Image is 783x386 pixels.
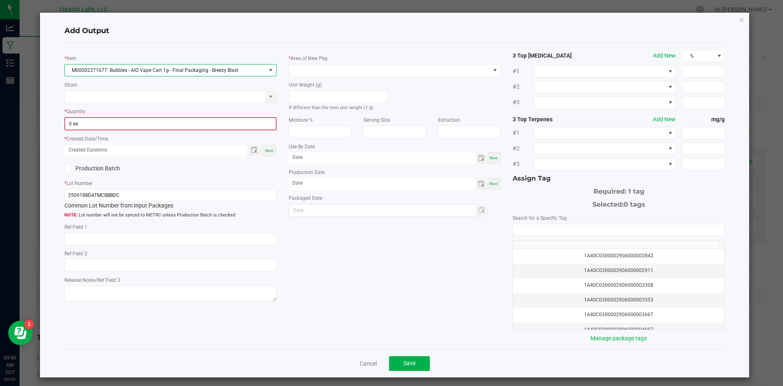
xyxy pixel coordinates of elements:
[513,83,534,91] span: #2
[513,196,725,210] div: Selected:
[289,143,315,150] label: Use By Date
[389,356,430,371] button: Save
[289,178,476,188] input: Date
[64,277,120,284] label: Release Notes/Ref Field 3
[289,116,313,124] label: Moisture %
[624,201,645,208] span: 0 tags
[513,183,725,196] div: Required: 1 tag
[653,115,676,124] button: Add New
[489,181,498,186] span: Now
[289,169,325,176] label: Production Date
[65,65,266,76] span: M00002271677: Bubbles - AIO Vape Cart 1g - Final Packaging - Breezy Blast
[513,174,725,183] div: Assign Tag
[534,143,676,155] span: NO DATA FOUND
[64,81,77,89] label: Strain
[534,127,676,139] span: NO DATA FOUND
[289,105,373,110] small: If different than the item unit weight (1 g)
[8,321,33,345] iframe: Resource center
[291,55,327,62] label: Area of New Pkg
[682,115,725,124] strong: mg/g
[64,26,725,36] h4: Add Output
[66,55,76,62] label: Item
[476,152,488,164] span: Toggle calendar
[513,214,567,222] label: Search for a Specific Tag
[24,319,34,329] iframe: Resource center unread badge
[513,98,534,107] span: #3
[65,145,239,155] input: Created Datetime
[518,311,719,319] div: 1A40C0300002906000003667
[403,360,416,366] span: Save
[289,152,476,163] input: Date
[66,135,108,143] label: Created Date/Time
[476,178,488,190] span: Toggle calendar
[518,296,719,304] div: 1A40C0300002906000003553
[513,115,597,124] strong: 3 Top Terpenes
[64,164,164,173] label: Production Batch
[513,129,534,137] span: #1
[518,267,719,274] div: 1A40C0300002906000002911
[534,158,676,170] span: NO DATA FOUND
[518,326,719,334] div: 1A40C0300002906000004697
[247,145,263,155] span: Toggle popup
[518,281,719,289] div: 1A40C0300002906000003308
[513,160,534,168] span: #3
[289,194,322,202] label: Packaged Date
[64,250,87,257] label: Ref Field 2
[683,50,714,62] span: %
[289,81,322,89] label: Unit Weight (g)
[591,335,647,341] a: Manage package tags
[66,108,85,115] label: Quantity
[513,144,534,153] span: #2
[64,223,87,231] label: Ref Field 1
[489,156,498,160] span: Now
[438,116,460,124] label: Extraction
[64,212,276,219] span: Lot number will not be synced to METRC unless Production Batch is checked
[653,51,676,60] button: Add New
[64,189,276,210] div: Common Lot Number from Input Packages
[513,224,724,236] input: NO DATA FOUND
[265,148,274,153] span: Now
[360,359,377,368] a: Cancel
[513,51,597,60] strong: 3 Top [MEDICAL_DATA]
[513,67,534,76] span: #1
[66,180,93,187] label: Lot Number
[363,116,390,124] label: Serving Size
[518,252,719,260] div: 1A40C0300002906000002842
